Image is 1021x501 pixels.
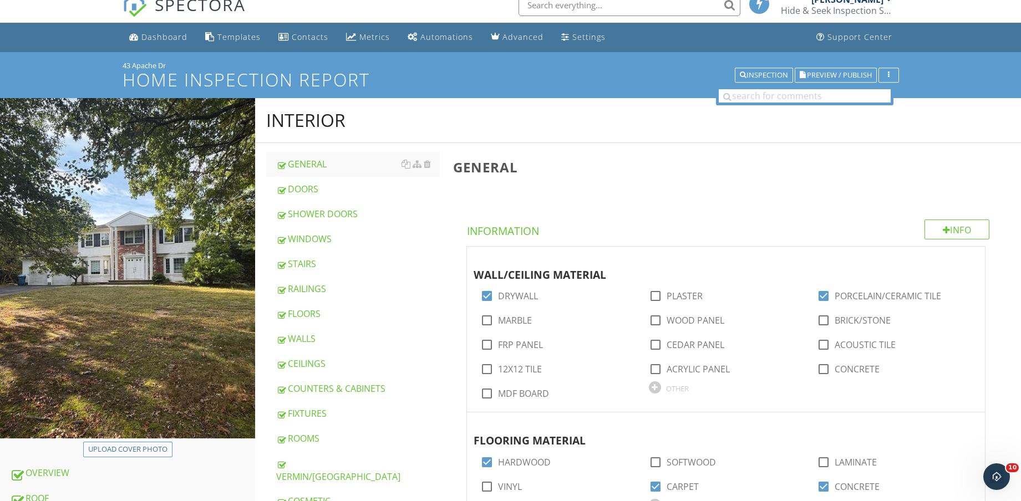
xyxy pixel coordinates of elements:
div: RAILINGS [276,282,440,295]
label: ACRYLIC PANEL [667,364,730,375]
div: GENERAL [276,157,440,171]
h4: Information [467,219,989,238]
a: Inspection [735,69,793,79]
div: WALL/CEILING MATERIAL [474,251,953,283]
div: Automations [420,32,473,42]
a: Preview / Publish [795,69,877,79]
h3: GENERAL [453,160,1003,175]
label: CEDAR PANEL [667,339,724,350]
div: Dashboard [141,32,187,42]
div: Upload cover photo [88,444,167,455]
label: BRICK/STONE [835,315,891,326]
div: SHOWER DOORS [276,207,440,221]
div: FIXTURES [276,407,440,420]
div: OVERVIEW [10,466,255,480]
div: INTERIOR [266,109,346,131]
a: SPECTORA [123,2,246,25]
label: MDF BOARD [498,388,549,399]
a: Support Center [812,27,897,48]
div: WINDOWS [276,232,440,246]
button: Inspection [735,68,793,83]
iframe: Intercom live chat [983,463,1010,490]
div: VERMIN/[GEOGRAPHIC_DATA] [276,457,440,483]
label: LAMINATE [835,457,877,468]
div: ROOMS [276,432,440,445]
label: FRP PANEL [498,339,543,350]
span: Preview / Publish [807,71,872,79]
a: Contacts [274,27,333,48]
label: SOFTWOOD [667,457,716,468]
div: COUNTERS & CABINETS [276,382,440,395]
label: HARDWOOD [498,457,551,468]
input: search for comments [719,89,891,103]
button: Upload cover photo [83,442,172,457]
div: FLOORING MATERIAL [474,417,953,449]
span: 10 [1006,463,1019,472]
div: Settings [572,32,606,42]
div: CEILINGS [276,357,440,370]
div: Metrics [359,32,390,42]
div: WALLS [276,332,440,345]
label: ACOUSTIC TILE [835,339,896,350]
div: Contacts [292,32,328,42]
a: Settings [557,27,610,48]
label: WOOD PANEL [667,315,724,326]
div: Templates [217,32,261,42]
label: DRYWALL [498,290,538,301]
div: 43 Apache Dr [123,61,899,70]
div: Advanced [502,32,543,42]
label: VINYL [498,481,522,492]
a: Automations (Basic) [403,27,478,48]
label: PLASTER [667,290,703,301]
label: MARBLE [498,315,532,326]
a: Dashboard [125,27,192,48]
div: Info [925,219,990,239]
h1: Home Inspection Report [123,70,899,89]
div: STAIRS [276,257,440,270]
div: OTHER [666,384,689,393]
button: Preview / Publish [795,68,877,83]
a: Metrics [342,27,394,48]
div: Support Center [827,32,892,42]
label: CONCRETE [835,481,880,492]
div: Inspection [740,71,788,79]
div: DOORS [276,182,440,196]
a: Templates [201,27,265,48]
div: Hide & Seek Inspection Services [781,5,892,16]
a: Advanced [486,27,548,48]
label: CONCRETE [835,364,880,375]
div: FLOORS [276,307,440,320]
label: PORCELAIN/CERAMIC TILE [835,290,941,301]
label: 12X12 TILE [498,364,542,375]
label: CARPET [667,481,699,492]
